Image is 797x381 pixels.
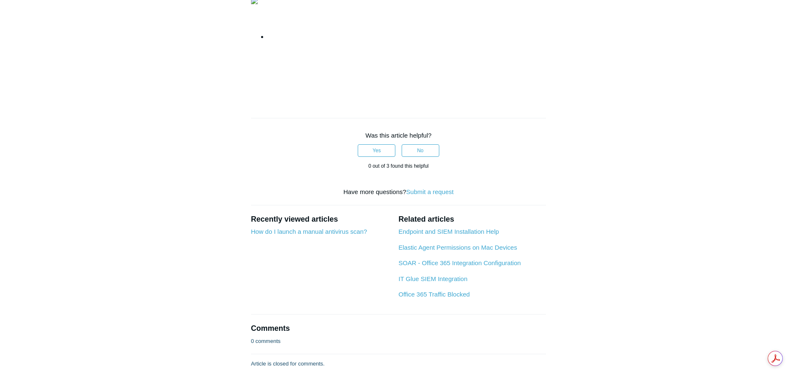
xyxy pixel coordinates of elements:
[251,323,546,334] h2: Comments
[366,132,432,139] span: Was this article helpful?
[251,360,325,368] p: Article is closed for comments.
[406,188,454,195] a: Submit a request
[251,214,390,225] h2: Recently viewed articles
[358,144,395,157] button: This article was helpful
[398,275,467,282] a: IT Glue SIEM Integration
[398,244,517,251] a: Elastic Agent Permissions on Mac Devices
[398,228,499,235] a: Endpoint and SIEM Installation Help
[251,228,367,235] a: How do I launch a manual antivirus scan?
[368,163,428,169] span: 0 out of 3 found this helpful
[251,337,281,345] p: 0 comments
[398,259,520,266] a: SOAR - Office 365 Integration Configuration
[398,214,546,225] h2: Related articles
[402,144,439,157] button: This article was not helpful
[251,187,546,197] div: Have more questions?
[398,291,469,298] a: Office 365 Traffic Blocked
